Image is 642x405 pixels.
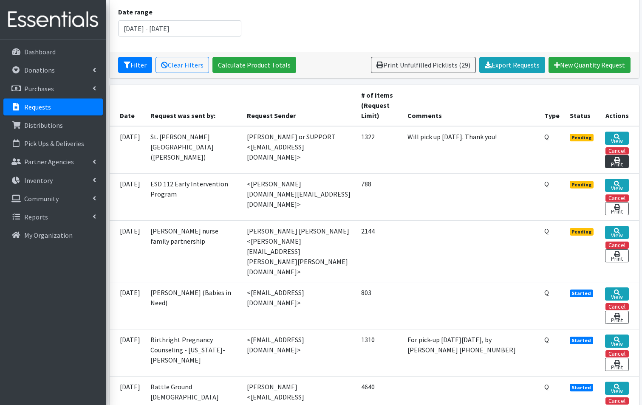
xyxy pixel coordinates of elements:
[3,135,103,152] a: Pick Ups & Deliveries
[605,132,628,145] a: View
[600,85,639,126] th: Actions
[402,329,539,377] td: For pick-up [DATE][DATE], by [PERSON_NAME] [PHONE_NUMBER]
[605,226,628,239] a: View
[544,335,549,344] abbr: Quantity
[242,174,356,221] td: <[PERSON_NAME][DOMAIN_NAME][EMAIL_ADDRESS][DOMAIN_NAME]>
[570,181,594,188] span: Pending
[242,126,356,174] td: [PERSON_NAME] or SUPPORT <[EMAIL_ADDRESS][DOMAIN_NAME]>
[145,221,242,282] td: [PERSON_NAME] nurse family partnership
[145,85,242,126] th: Request was sent by:
[3,172,103,189] a: Inventory
[110,329,145,377] td: [DATE]
[544,132,549,141] abbr: Quantity
[145,282,242,329] td: [PERSON_NAME] (Babies in Need)
[605,194,629,202] button: Cancel
[118,57,152,73] button: Filter
[544,288,549,297] abbr: Quantity
[605,397,629,405] button: Cancel
[356,221,403,282] td: 2144
[402,85,539,126] th: Comments
[110,85,145,126] th: Date
[605,179,628,192] a: View
[110,221,145,282] td: [DATE]
[242,329,356,377] td: <[EMAIL_ADDRESS][DOMAIN_NAME]>
[570,290,594,297] span: Started
[3,6,103,34] img: HumanEssentials
[24,121,63,129] p: Distributions
[145,329,242,377] td: Birthright Pregnancy Counseling - [US_STATE]-[PERSON_NAME]
[565,85,600,126] th: Status
[3,43,103,60] a: Dashboard
[156,57,209,73] a: Clear Filters
[539,85,565,126] th: Type
[110,126,145,174] td: [DATE]
[212,57,296,73] a: Calculate Product Totals
[110,174,145,221] td: [DATE]
[605,147,629,155] button: Cancel
[24,157,74,166] p: Partner Agencies
[3,98,103,115] a: Requests
[242,221,356,282] td: [PERSON_NAME] [PERSON_NAME] <[PERSON_NAME][EMAIL_ADDRESS][PERSON_NAME][PERSON_NAME][DOMAIN_NAME]>
[356,329,403,377] td: 1310
[24,194,59,203] p: Community
[356,126,403,174] td: 1322
[3,227,103,244] a: My Organization
[145,174,242,221] td: ESD 112 Early Intervention Program
[24,176,53,185] p: Inventory
[24,66,55,74] p: Donations
[544,180,549,188] abbr: Quantity
[24,48,56,56] p: Dashboard
[118,7,153,17] label: Date range
[570,134,594,141] span: Pending
[24,213,48,221] p: Reports
[570,384,594,391] span: Started
[242,85,356,126] th: Request Sender
[3,190,103,207] a: Community
[544,227,549,235] abbr: Quantity
[3,62,103,79] a: Donations
[3,117,103,134] a: Distributions
[605,249,628,262] a: Print
[605,335,628,348] a: View
[356,282,403,329] td: 803
[605,382,628,395] a: View
[544,382,549,391] abbr: Quantity
[24,139,84,148] p: Pick Ups & Deliveries
[3,80,103,97] a: Purchases
[605,303,629,310] button: Cancel
[118,20,241,37] input: January 1, 2011 - December 31, 2011
[605,287,628,301] a: View
[479,57,545,73] a: Export Requests
[24,231,73,239] p: My Organization
[356,174,403,221] td: 788
[3,208,103,225] a: Reports
[605,155,628,168] a: Print
[110,282,145,329] td: [DATE]
[356,85,403,126] th: # of Items (Request Limit)
[605,350,629,357] button: Cancel
[605,311,628,324] a: Print
[570,228,594,236] span: Pending
[145,126,242,174] td: St. [PERSON_NAME][GEOGRAPHIC_DATA] ([PERSON_NAME])
[605,202,628,215] a: Print
[605,358,628,371] a: Print
[24,103,51,111] p: Requests
[549,57,631,73] a: New Quantity Request
[570,337,594,344] span: Started
[402,126,539,174] td: Will pick up [DATE]. Thank you!
[3,153,103,170] a: Partner Agencies
[605,242,629,249] button: Cancel
[242,282,356,329] td: <[EMAIL_ADDRESS][DOMAIN_NAME]>
[371,57,476,73] a: Print Unfulfilled Picklists (29)
[24,84,54,93] p: Purchases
